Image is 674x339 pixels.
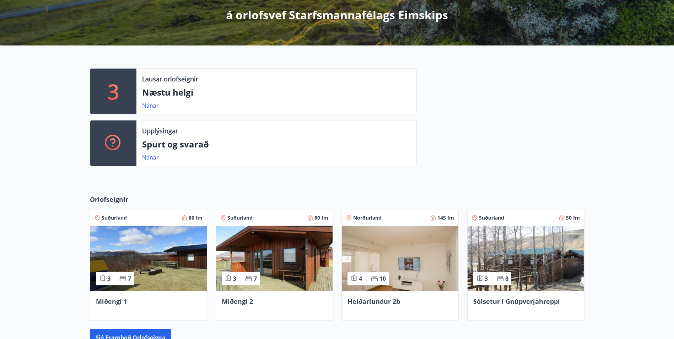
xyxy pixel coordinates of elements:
[142,86,411,98] p: Næstu helgi
[90,226,207,291] img: Paella dish
[90,195,128,204] span: Orlofseignir
[342,226,458,291] img: Paella dish
[233,275,236,282] span: 3
[347,297,400,306] span: Heiðarlundur 2b
[226,7,448,23] p: á orlofsvef Starfsmannafélags Eimskips
[96,297,127,306] span: Miðengi 1
[254,275,257,282] span: 7
[142,126,178,135] p: Upplýsingar
[107,275,110,282] span: 3
[102,214,127,221] span: Suðurland
[142,138,411,150] p: Spurt og svarað
[227,214,253,221] span: Suðurland
[142,154,159,161] a: Nánar
[128,275,131,282] span: 7
[359,275,362,282] span: 4
[473,297,560,306] span: Sólsetur í Gnúpverjahreppi
[505,275,508,282] span: 8
[353,214,382,221] span: Norðurland
[189,214,203,221] span: 80 fm
[468,226,584,291] img: Paella dish
[485,275,488,282] span: 3
[379,275,386,282] span: 10
[479,214,504,221] span: Suðurland
[142,102,159,109] a: Nánar
[216,226,333,291] img: Paella dish
[314,214,328,221] span: 80 fm
[142,74,198,84] p: Lausar orlofseignir
[108,78,119,105] p: 3
[566,214,580,221] span: 50 fm
[437,214,454,221] span: 145 fm
[222,297,253,306] span: Miðengi 2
